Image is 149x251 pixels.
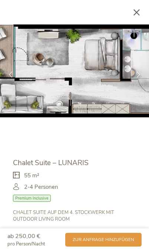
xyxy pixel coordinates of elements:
span: zur Anfrage hinzufügen [73,237,134,243]
span: Premium Inclusive [13,195,51,202]
span: ab 250,00 € [7,232,40,240]
p: DETAILS [13,227,136,234]
span: 55 m² [24,172,39,180]
p: CHALET SUITE AUF DEM 4. STOCKWERK MIT OUTDOOR LIVING ROOM [13,209,136,222]
span: Chalet Suite – LUNARIS [13,158,89,168]
span: 2-4 Personen [24,183,58,191]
